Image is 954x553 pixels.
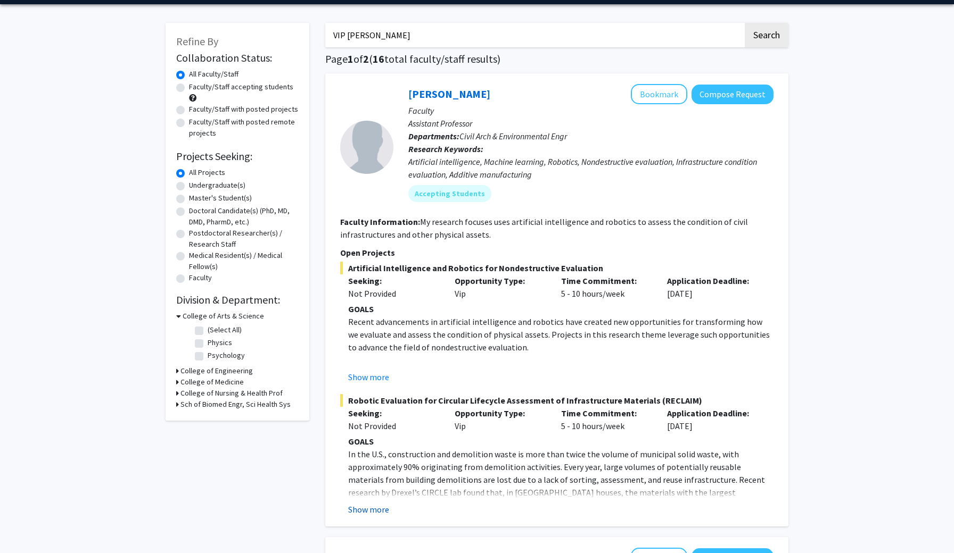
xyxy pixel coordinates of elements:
p: Recent advancements in artificial intelligence and robotics have created new opportunities for tr... [348,315,774,354]
span: 1 [348,52,353,65]
span: Artificial Intelligence and Robotics for Nondestructive Evaluation [340,262,774,274]
h3: College of Nursing & Health Prof [180,388,283,399]
b: Departments: [408,131,459,141]
button: Show more [348,371,389,383]
h2: Division & Department: [176,294,299,306]
h3: College of Engineering [180,365,253,376]
strong: GOALS [348,304,374,314]
h3: College of Arts & Science [183,311,264,322]
p: Application Deadline: [667,407,758,420]
label: Faculty/Staff with posted remote projects [189,116,299,139]
strong: GOALS [348,436,374,447]
div: Not Provided [348,420,439,432]
span: Civil Arch & Environmental Engr [459,131,567,141]
span: Robotic Evaluation for Circular Lifecycle Assessment of Infrastructure Materials (RECLAIM) [340,394,774,407]
p: Time Commitment: [561,407,652,420]
div: [DATE] [659,407,766,432]
div: Vip [447,407,553,432]
p: Time Commitment: [561,274,652,287]
div: Artificial intelligence, Machine learning, Robotics, Nondestructive evaluation, Infrastructure co... [408,155,774,181]
p: Opportunity Type: [455,407,545,420]
label: Postdoctoral Researcher(s) / Research Staff [189,228,299,250]
label: Psychology [208,350,245,361]
button: Search [745,23,788,47]
label: Undergraduate(s) [189,180,245,191]
p: Assistant Professor [408,117,774,130]
b: Faculty Information: [340,216,420,227]
p: Seeking: [348,407,439,420]
label: Doctoral Candidate(s) (PhD, MD, DMD, PharmD, etc.) [189,205,299,228]
h2: Projects Seeking: [176,150,299,163]
b: Research Keywords: [408,144,483,154]
label: (Select All) [208,324,242,336]
h3: College of Medicine [180,376,244,388]
div: Not Provided [348,287,439,300]
mat-chip: Accepting Students [408,185,491,202]
h2: Collaboration Status: [176,52,299,64]
label: All Projects [189,167,225,178]
div: Vip [447,274,553,300]
div: 5 - 10 hours/week [553,407,660,432]
button: Add Arvin Ebrahimkhanlou to Bookmarks [631,84,687,104]
label: Faculty [189,272,212,283]
label: All Faculty/Staff [189,69,238,80]
label: Faculty/Staff accepting students [189,81,293,93]
p: Seeking: [348,274,439,287]
button: Show more [348,503,389,516]
p: Application Deadline: [667,274,758,287]
label: Faculty/Staff with posted projects [189,104,298,115]
label: Medical Resident(s) / Medical Fellow(s) [189,250,299,272]
a: [PERSON_NAME] [408,87,490,100]
p: Opportunity Type: [455,274,545,287]
p: Faculty [408,104,774,117]
span: 2 [363,52,369,65]
button: Compose Request to Arvin Ebrahimkhanlou [692,85,774,104]
input: Search Keywords [325,23,743,47]
label: Physics [208,337,232,348]
div: 5 - 10 hours/week [553,274,660,300]
h1: Page of ( total faculty/staff results) [325,53,788,65]
iframe: Chat [8,505,45,545]
fg-read-more: My research focuses uses artificial intelligence and robotics to assess the condition of civil in... [340,216,748,240]
h3: Sch of Biomed Engr, Sci Health Sys [180,399,291,410]
p: In the U.S., construction and demolition waste is more than twice the volume of municipal solid w... [348,448,774,524]
span: 16 [373,52,384,65]
div: [DATE] [659,274,766,300]
span: Refine By [176,35,218,48]
p: Open Projects [340,246,774,259]
label: Master's Student(s) [189,192,252,204]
